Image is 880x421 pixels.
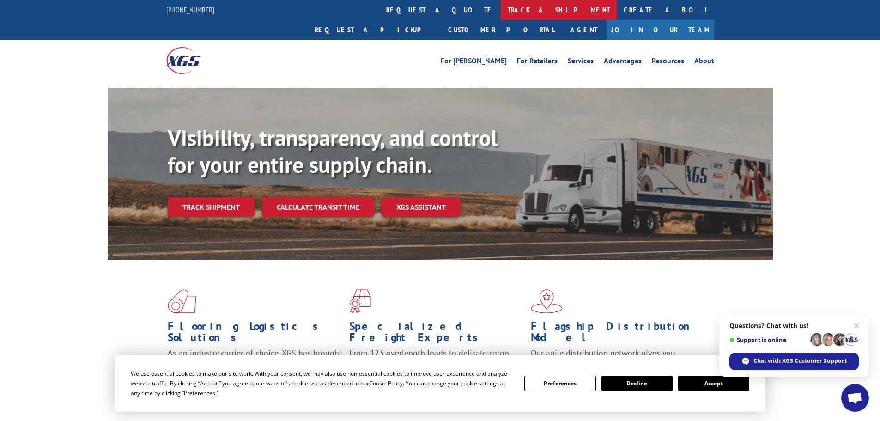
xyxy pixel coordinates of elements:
span: Chat with XGS Customer Support [753,357,847,365]
p: From 123 overlength loads to delicate cargo, our experienced staff knows the best way to move you... [349,348,524,389]
a: Services [568,57,594,67]
a: Customer Portal [441,20,561,40]
img: xgs-icon-focused-on-flooring-red [349,289,371,313]
button: Preferences [524,376,595,391]
a: Agent [561,20,607,40]
h1: Flagship Distribution Model [531,321,705,348]
a: For [PERSON_NAME] [441,57,507,67]
span: Questions? Chat with us! [729,322,859,329]
a: Join Our Team [607,20,714,40]
a: Open chat [841,384,869,412]
button: Accept [678,376,749,391]
a: Request a pickup [308,20,441,40]
a: [PHONE_NUMBER] [166,5,214,14]
a: About [694,57,714,67]
h1: Flooring Logistics Solutions [168,321,342,348]
span: Our agile distribution network gives you nationwide inventory management on demand. [531,348,701,369]
img: xgs-icon-total-supply-chain-intelligence-red [168,289,196,313]
a: For Retailers [517,57,558,67]
h1: Specialized Freight Experts [349,321,524,348]
span: Preferences [184,389,215,397]
a: Advantages [604,57,642,67]
a: Resources [652,57,684,67]
b: Visibility, transparency, and control for your entire supply chain. [168,123,498,179]
a: XGS ASSISTANT [382,197,461,217]
span: As an industry carrier of choice, XGS has brought innovation and dedication to flooring logistics... [168,348,342,380]
a: Track shipment [168,197,255,217]
span: Cookie Policy [369,379,403,387]
a: Calculate transit time [262,197,374,217]
span: Chat with XGS Customer Support [729,353,859,370]
span: Support is online [729,336,807,343]
div: We use essential cookies to make our site work. With your consent, we may also use non-essential ... [131,369,513,398]
img: xgs-icon-flagship-distribution-model-red [531,289,563,313]
button: Decline [601,376,673,391]
div: Cookie Consent Prompt [115,355,765,412]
